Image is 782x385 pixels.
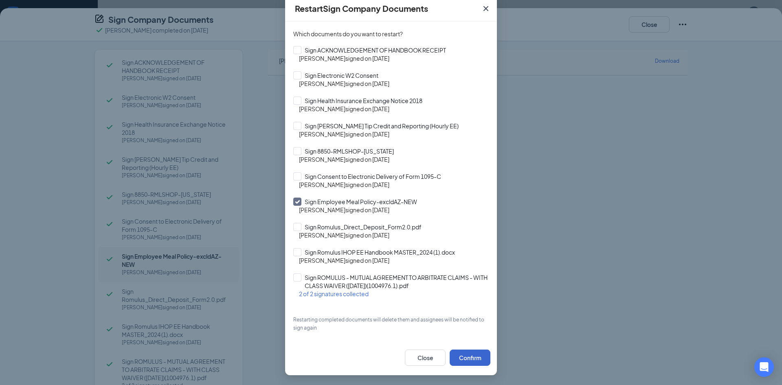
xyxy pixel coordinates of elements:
[293,30,489,46] span: Which documents do you want to restart?
[299,290,369,297] span: 2 of 2 signatures collected
[299,54,489,62] div: [PERSON_NAME] signed on [DATE]
[293,316,489,332] span: Restarting completed documents will delete them and assignees will be notified to sign again
[299,206,489,214] div: [PERSON_NAME] signed on [DATE]
[754,357,774,377] div: Open Intercom Messenger
[295,3,428,14] h4: Restart Sign Company Documents
[299,180,489,189] div: [PERSON_NAME] signed on [DATE]
[299,231,489,239] div: [PERSON_NAME] signed on [DATE]
[299,256,489,264] div: [PERSON_NAME] signed on [DATE]
[481,4,491,13] svg: Cross
[405,350,446,366] button: Close
[299,130,489,138] div: [PERSON_NAME] signed on [DATE]
[299,79,489,88] div: [PERSON_NAME] signed on [DATE]
[299,155,489,163] div: [PERSON_NAME] signed on [DATE]
[299,105,489,113] div: [PERSON_NAME] signed on [DATE]
[450,350,490,366] button: Confirm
